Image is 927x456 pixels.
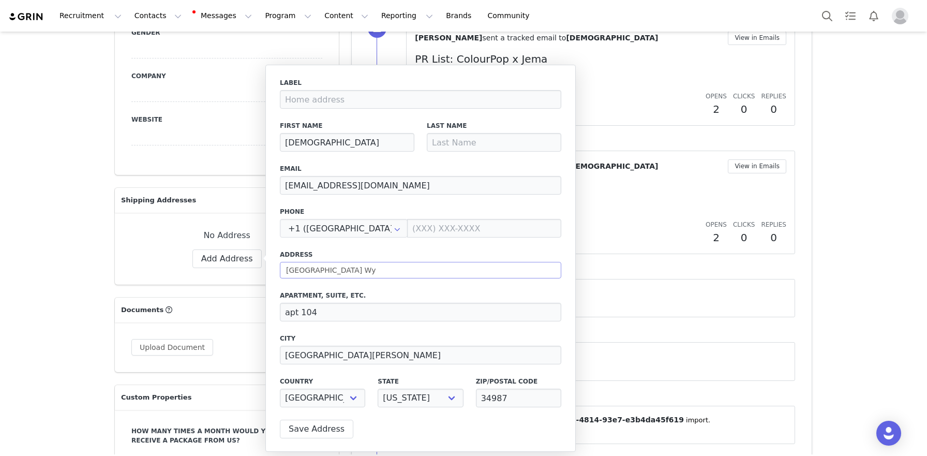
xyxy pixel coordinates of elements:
[280,262,561,278] input: Address
[280,334,561,343] label: City
[280,303,561,321] input: Apartment, suite, etc. (optional)
[706,230,727,245] h2: 2
[131,229,322,242] div: No Address
[53,4,128,27] button: Recruitment
[761,221,786,228] span: Replies
[415,180,786,195] p: PR List: ColourPop x Jema
[280,164,561,173] label: Email
[482,34,566,42] span: sent a tracked email to
[427,133,561,152] input: Last Name
[733,101,755,117] h2: 0
[862,4,885,27] button: Notifications
[733,221,755,228] span: Clicks
[839,4,862,27] a: Tasks
[188,4,258,27] button: Messages
[728,159,786,173] button: View in Emails
[121,392,191,403] span: Custom Properties
[192,249,262,268] button: Add Address
[415,51,786,67] p: PR List: ColourPop x Jema
[476,389,561,407] input: Zip/Postal code
[566,162,658,170] span: [DEMOGRAPHIC_DATA]
[706,101,727,117] h2: 2
[280,207,561,216] label: Phone
[566,34,658,42] span: [DEMOGRAPHIC_DATA]
[816,4,839,27] button: Search
[280,121,414,130] label: First Name
[427,121,561,130] label: Last Name
[876,421,901,446] div: Open Intercom Messenger
[761,101,786,117] h2: 0
[415,34,482,42] span: [PERSON_NAME]
[121,305,163,315] span: Documents
[280,133,414,152] input: First Name
[280,78,561,87] label: Label
[415,415,786,425] p: Contact was imported via the ⁨ ⁩ import.
[280,291,561,300] label: Apartment, suite, etc.
[280,176,561,195] input: Email
[280,346,561,364] input: City
[378,377,463,386] label: State
[476,377,561,386] label: Zip/Postal Code
[706,221,727,228] span: Opens
[375,4,439,27] button: Reporting
[8,12,44,22] img: grin logo
[761,230,786,245] h2: 0
[706,93,727,100] span: Opens
[131,426,322,445] label: How many times a month would you like to receive a package from us?
[318,4,375,27] button: Content
[280,250,561,259] label: Address
[733,230,755,245] h2: 0
[131,28,322,37] label: Gender
[280,90,561,109] input: Home address
[121,195,196,205] span: Shipping Addresses
[280,219,408,238] div: United States
[280,420,353,438] button: Save Address
[131,71,322,81] label: Company
[415,288,786,299] p: ⁨ ⁩ was updated by ⁨ ⁩.
[761,93,786,100] span: Replies
[259,4,318,27] button: Program
[728,31,786,45] button: View in Emails
[415,351,786,362] p: ⁨ ⁩ was updated by ⁨ ⁩.
[8,8,425,20] body: Rich Text Area. Press ALT-0 for help.
[407,219,561,238] input: (XXX) XXX-XXXX
[482,4,541,27] a: Community
[128,4,188,27] button: Contacts
[280,377,365,386] label: Country
[892,8,908,24] img: placeholder-profile.jpg
[131,115,322,124] label: Website
[440,4,481,27] a: Brands
[733,93,755,100] span: Clicks
[131,339,213,356] button: Upload Document
[517,416,684,424] span: 4393ef3a-fa9d-4814-93e7-e3b4da45f619
[886,8,919,24] button: Profile
[280,219,408,238] input: Country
